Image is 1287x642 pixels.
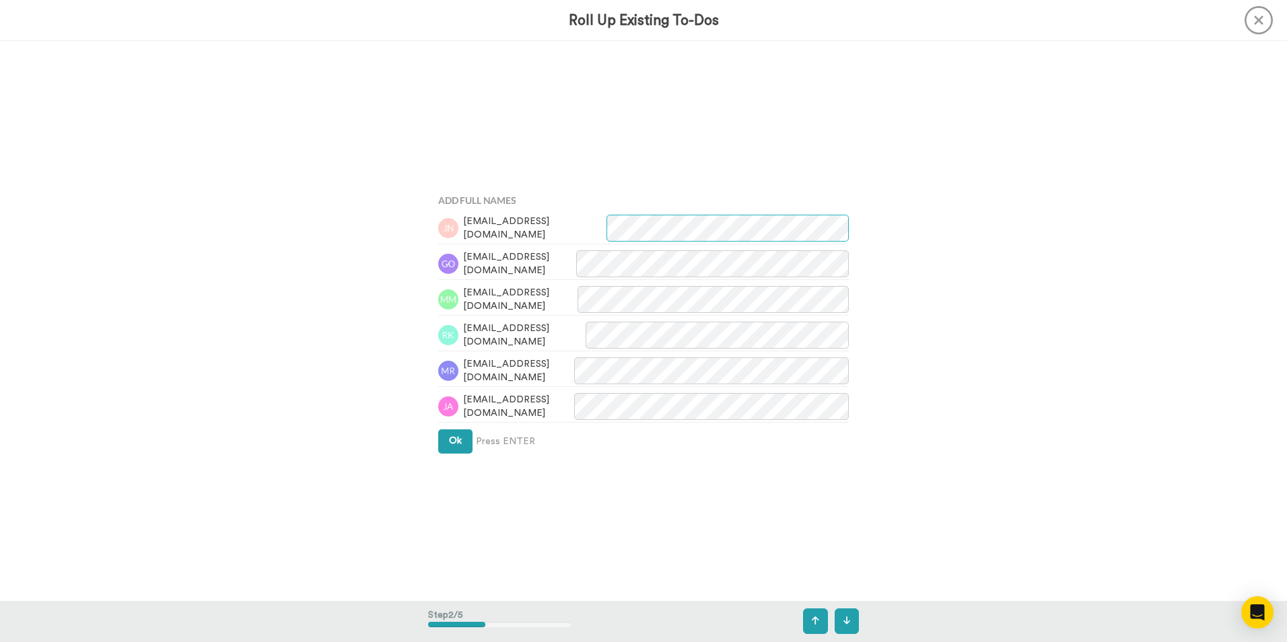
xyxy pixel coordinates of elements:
span: Ok [449,436,462,445]
h4: Add Full Names [438,195,849,205]
img: avatar [438,396,458,417]
button: Ok [438,429,473,454]
span: Press ENTER [476,435,535,448]
img: avatar [438,289,458,310]
span: [EMAIL_ADDRESS][DOMAIN_NAME] [463,357,574,384]
span: [EMAIL_ADDRESS][DOMAIN_NAME] [463,215,606,242]
span: [EMAIL_ADDRESS][DOMAIN_NAME] [463,393,574,420]
span: [EMAIL_ADDRESS][DOMAIN_NAME] [463,286,578,313]
span: [EMAIL_ADDRESS][DOMAIN_NAME] [463,250,576,277]
div: Open Intercom Messenger [1241,596,1274,629]
img: jn.png [438,218,458,238]
img: avatar [438,361,458,381]
span: [EMAIL_ADDRESS][DOMAIN_NAME] [463,322,586,349]
img: avatar [438,254,458,274]
h3: Roll Up Existing To-Dos [569,13,719,28]
img: avatar [438,325,458,345]
div: Step 2 / 5 [428,602,571,641]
